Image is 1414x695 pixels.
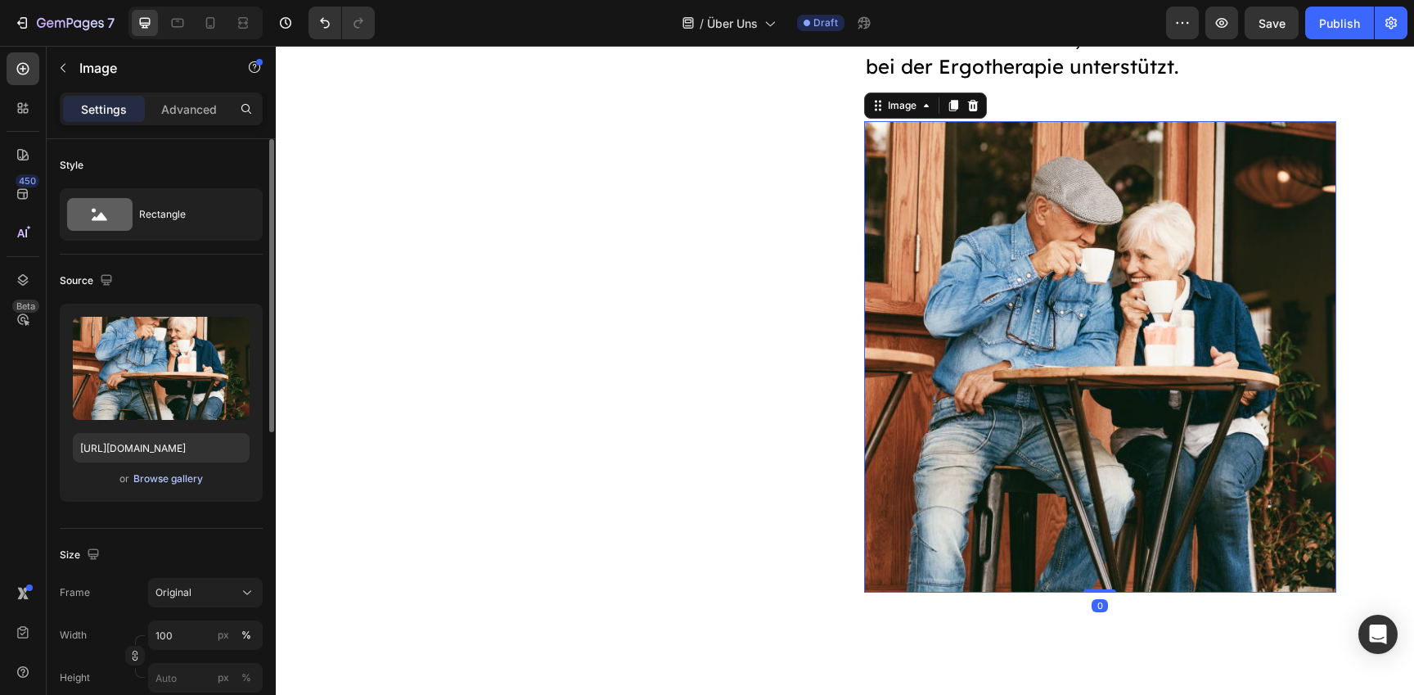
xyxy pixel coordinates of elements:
div: Size [60,544,103,566]
span: Original [155,585,191,600]
input: px% [148,663,263,693]
img: preview-image [73,317,250,420]
iframe: Design area [276,46,1414,695]
label: Height [60,670,90,685]
p: Settings [81,101,127,118]
span: or [119,469,129,489]
div: Source [60,270,116,292]
p: 7 [107,13,115,33]
div: px [218,628,229,643]
button: Publish [1305,7,1374,39]
img: Alt Image [588,75,1060,547]
span: / [700,15,704,32]
input: https://example.com/image.jpg [73,433,250,463]
div: Undo/Redo [308,7,375,39]
button: % [214,668,233,688]
button: % [214,625,233,645]
button: Original [148,578,263,607]
div: 450 [16,174,39,187]
button: px [236,668,256,688]
span: Draft [813,16,838,30]
span: Save [1259,16,1286,30]
label: Frame [60,585,90,600]
div: Browse gallery [133,472,203,486]
button: Browse gallery [133,471,204,487]
button: 7 [7,7,122,39]
div: Beta [12,300,39,313]
p: Image [79,58,218,78]
div: % [241,628,251,643]
button: px [236,625,256,645]
span: Über Uns [707,15,758,32]
div: px [218,670,229,685]
input: px% [148,621,263,650]
p: Advanced [161,101,217,118]
div: Rectangle [139,196,239,233]
label: Width [60,628,87,643]
button: Save [1245,7,1299,39]
div: Open Intercom Messenger [1358,615,1398,654]
div: Image [609,52,644,67]
div: Style [60,158,83,173]
div: 0 [816,553,832,566]
div: % [241,670,251,685]
div: Publish [1319,15,1360,32]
